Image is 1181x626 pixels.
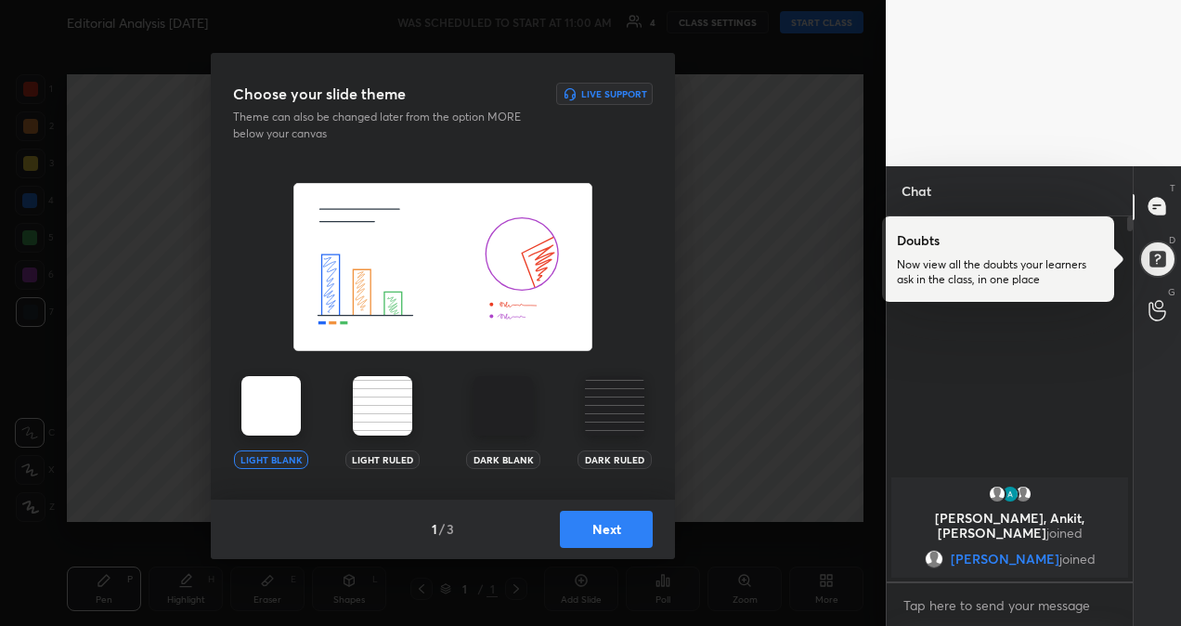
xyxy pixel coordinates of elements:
h4: / [439,519,445,539]
img: darkRuledTheme.359fb5fd.svg [585,376,644,436]
img: lightThemeBanner.de937ee3.svg [293,183,592,352]
img: thumbnail.jpg [1001,485,1019,503]
button: Next [560,511,653,548]
h4: 3 [447,519,454,539]
p: [PERSON_NAME], Ankit, [PERSON_NAME] [902,511,1117,541]
img: lightTheme.5bb83c5b.svg [241,376,301,436]
div: grid [887,474,1133,581]
h3: Choose your slide theme [233,83,406,105]
p: T [1170,181,1175,195]
img: darkTheme.aa1caeba.svg [474,376,533,436]
p: D [1169,233,1175,247]
p: Theme can also be changed later from the option MORE below your canvas [233,109,534,142]
div: Light Ruled [345,450,420,469]
img: default.png [1014,485,1032,503]
span: [PERSON_NAME] [951,552,1059,567]
div: Light Blank [234,450,308,469]
img: lightRuledTheme.002cd57a.svg [353,376,412,436]
h6: Live Support [581,89,647,98]
span: joined [1059,552,1096,567]
img: default.png [925,550,943,568]
h4: 1 [432,519,437,539]
p: G [1168,285,1175,299]
div: Dark Blank [466,450,540,469]
span: joined [1046,524,1083,541]
div: Dark Ruled [578,450,652,469]
p: Chat [887,166,946,215]
img: default.png [988,485,1006,503]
